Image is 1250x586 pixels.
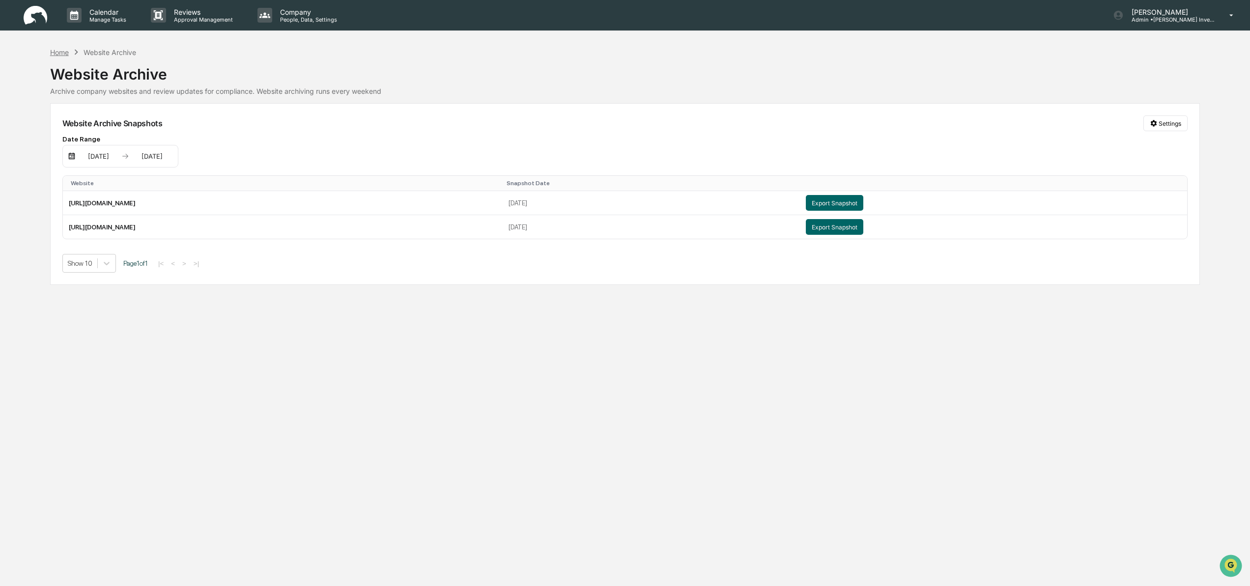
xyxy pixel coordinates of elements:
button: >| [191,259,202,267]
span: Attestations [81,124,122,134]
td: [DATE] [503,215,799,239]
span: Preclearance [20,124,63,134]
div: Date Range [62,135,178,143]
p: How can we help? [10,21,179,36]
div: Home [50,48,69,56]
p: Reviews [166,8,238,16]
div: [DATE] [131,152,173,160]
a: 🗄️Attestations [67,120,126,138]
button: Start new chat [167,78,179,90]
p: Manage Tasks [82,16,131,23]
div: Archive company websites and review updates for compliance. Website archiving runs every weekend [50,87,1200,95]
div: Website Archive [84,48,136,56]
div: Website Archive Snapshots [62,118,163,128]
button: > [179,259,189,267]
button: Export Snapshot [805,195,863,211]
p: Calendar [82,8,131,16]
button: Export Snapshot [805,219,863,235]
div: Website Archive [50,57,1200,83]
div: Toggle SortBy [71,180,499,187]
a: Powered byPylon [69,166,119,174]
div: [DATE] [78,152,119,160]
td: [URL][DOMAIN_NAME] [63,191,503,215]
div: 🔎 [10,143,18,151]
button: Settings [1143,115,1188,131]
div: Start new chat [33,75,161,85]
span: Pylon [98,167,119,174]
img: calendar [68,152,76,160]
p: [PERSON_NAME] [1124,8,1215,16]
p: Admin • [PERSON_NAME] Investment Advisory [1124,16,1215,23]
p: People, Data, Settings [272,16,342,23]
div: Toggle SortBy [807,180,1183,187]
div: 🖐️ [10,125,18,133]
img: arrow right [121,152,129,160]
span: Data Lookup [20,142,62,152]
p: Approval Management [166,16,238,23]
div: We're available if you need us! [33,85,124,93]
a: 🖐️Preclearance [6,120,67,138]
button: |< [155,259,167,267]
p: Company [272,8,342,16]
img: logo [24,6,47,25]
div: 🗄️ [71,125,79,133]
img: 1746055101610-c473b297-6a78-478c-a979-82029cc54cd1 [10,75,28,93]
div: Toggle SortBy [507,180,795,187]
input: Clear [26,45,162,55]
span: Page 1 of 1 [123,259,148,267]
iframe: Open customer support [1219,554,1245,580]
td: [DATE] [503,191,799,215]
td: [URL][DOMAIN_NAME] [63,215,503,239]
button: < [168,259,178,267]
a: 🔎Data Lookup [6,139,66,156]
